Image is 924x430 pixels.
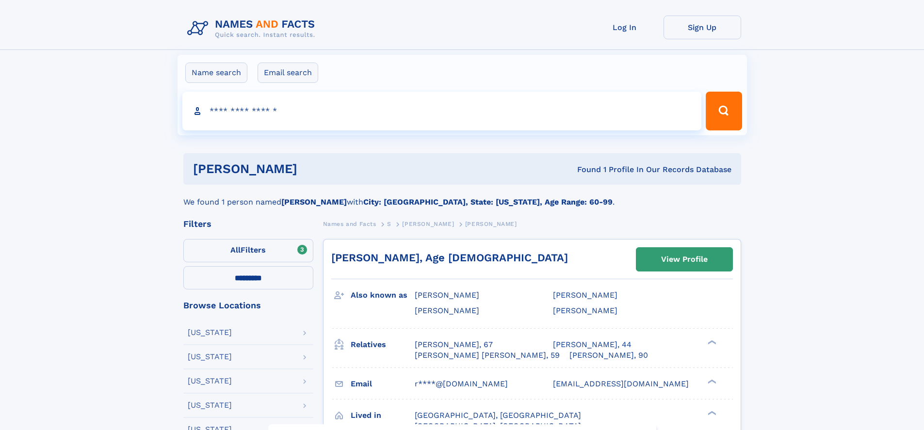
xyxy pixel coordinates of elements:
div: ❯ [705,378,717,384]
label: Filters [183,239,313,262]
span: [PERSON_NAME] [415,306,479,315]
div: ❯ [705,410,717,416]
span: [PERSON_NAME] [402,221,454,227]
a: [PERSON_NAME] [402,218,454,230]
div: We found 1 person named with . [183,185,741,208]
label: Email search [258,63,318,83]
div: View Profile [661,248,708,271]
a: [PERSON_NAME], 67 [415,339,493,350]
a: [PERSON_NAME], Age [DEMOGRAPHIC_DATA] [331,252,568,264]
a: View Profile [636,248,732,271]
span: [PERSON_NAME] [465,221,517,227]
span: [PERSON_NAME] [553,290,617,300]
h3: Relatives [351,336,415,353]
div: Filters [183,220,313,228]
span: [PERSON_NAME] [553,306,617,315]
a: [PERSON_NAME], 90 [569,350,648,361]
button: Search Button [706,92,742,130]
div: ❯ [705,339,717,345]
b: City: [GEOGRAPHIC_DATA], State: [US_STATE], Age Range: 60-99 [363,197,613,207]
a: [PERSON_NAME] [PERSON_NAME], 59 [415,350,560,361]
span: [EMAIL_ADDRESS][DOMAIN_NAME] [553,379,689,388]
img: Logo Names and Facts [183,16,323,42]
h3: Also known as [351,287,415,303]
div: [US_STATE] [188,377,232,385]
span: S [387,221,391,227]
div: [US_STATE] [188,401,232,409]
a: Names and Facts [323,218,376,230]
a: [PERSON_NAME], 44 [553,339,632,350]
div: [US_STATE] [188,353,232,361]
h1: [PERSON_NAME] [193,163,438,175]
h3: Lived in [351,407,415,424]
b: [PERSON_NAME] [281,197,347,207]
a: Log In [586,16,664,39]
span: All [230,245,241,255]
span: [GEOGRAPHIC_DATA], [GEOGRAPHIC_DATA] [415,411,581,420]
div: Found 1 Profile In Our Records Database [437,164,731,175]
div: [US_STATE] [188,329,232,336]
h3: Email [351,376,415,392]
span: [PERSON_NAME] [415,290,479,300]
label: Name search [185,63,247,83]
a: Sign Up [664,16,741,39]
input: search input [182,92,702,130]
div: Browse Locations [183,301,313,310]
a: S [387,218,391,230]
